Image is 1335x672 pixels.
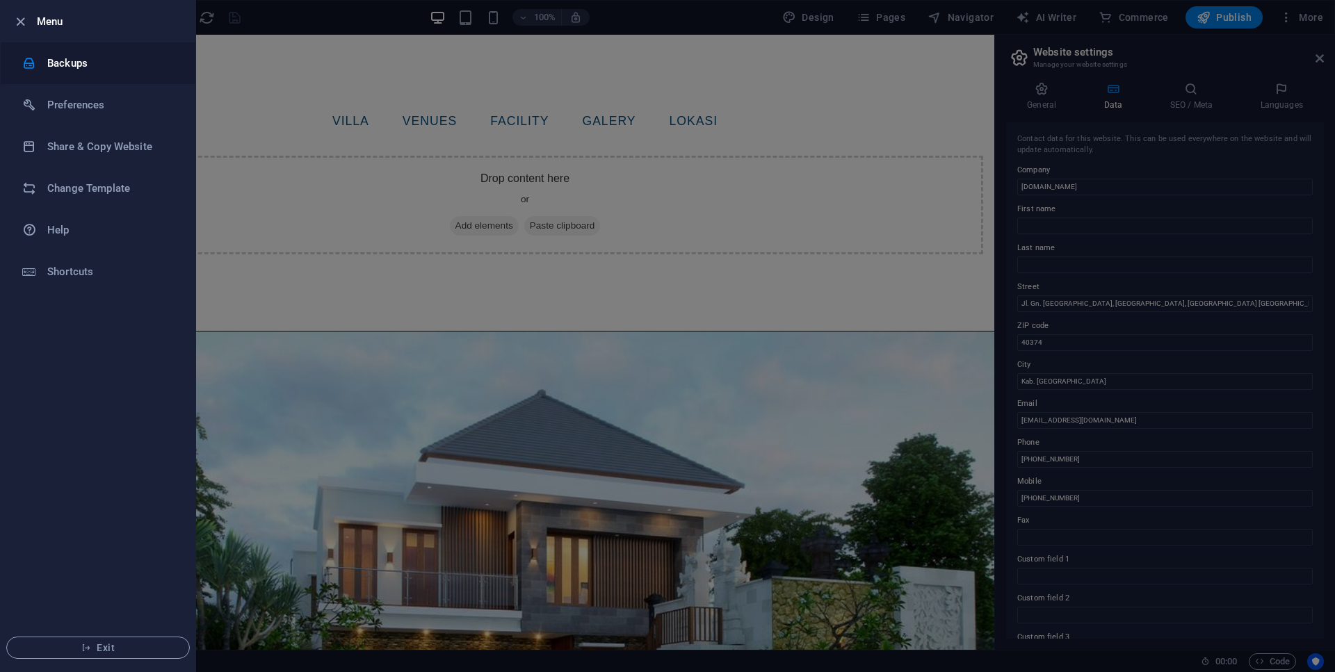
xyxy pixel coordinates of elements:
[47,138,176,155] h6: Share & Copy Website
[1,209,195,251] a: Help
[47,263,176,280] h6: Shortcuts
[37,13,184,30] h6: Menu
[47,55,176,72] h6: Backups
[6,637,190,659] button: Exit
[47,180,176,197] h6: Change Template
[469,181,545,201] span: Paste clipboard
[394,181,463,201] span: Add elements
[18,642,178,653] span: Exit
[47,97,176,113] h6: Preferences
[11,121,928,220] div: Drop content here
[47,222,176,238] h6: Help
